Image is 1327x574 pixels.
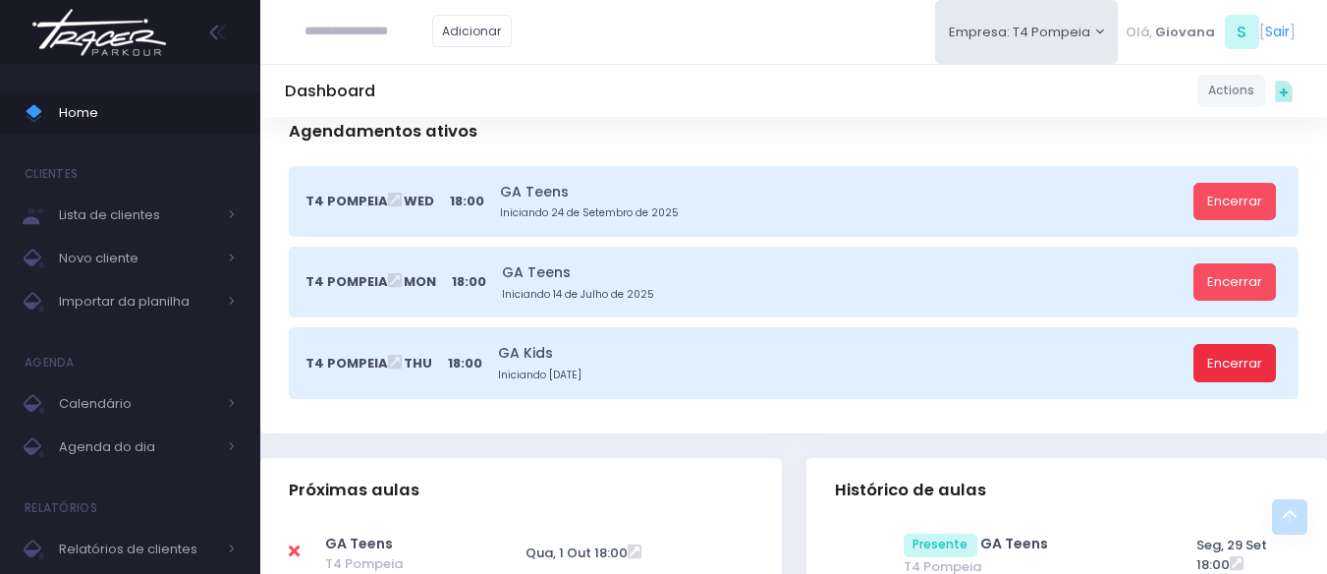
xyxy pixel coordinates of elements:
[1193,344,1276,381] a: Encerrar
[1265,22,1290,42] a: Sair
[502,262,1187,283] a: GA Teens
[59,289,216,315] span: Importar da planilha
[1197,75,1265,107] a: Actions
[289,103,477,159] h3: Agendamentos ativos
[452,272,486,292] span: 18:00
[59,202,216,228] span: Lista de clientes
[289,481,419,500] span: Próximas aulas
[498,343,1187,364] a: GA Kids
[980,534,1048,553] a: GA Teens
[525,544,628,562] span: Qua, 1 Out 18:00
[498,368,1187,383] small: Iniciando [DATE]
[59,434,216,460] span: Agenda do dia
[404,354,432,373] span: Thu
[1193,263,1276,301] a: Encerrar
[448,354,482,373] span: 18:00
[450,192,484,211] span: 18:00
[59,246,216,271] span: Novo cliente
[404,192,434,211] span: Wed
[25,154,78,194] h4: Clientes
[1118,10,1302,54] div: [ ]
[904,534,978,557] span: Presente
[325,554,471,574] span: T4 Pompeia
[59,100,236,126] span: Home
[59,391,216,417] span: Calendário
[404,272,436,292] span: Mon
[500,205,1187,221] small: Iniciando 24 de Setembro de 2025
[1193,183,1276,220] a: Encerrar
[285,82,375,101] h5: Dashboard
[325,534,393,553] a: GA Teens
[502,287,1187,303] small: Iniciando 14 de Julho de 2025
[305,192,388,211] span: T4 Pompeia
[1126,23,1152,42] span: Olá,
[1225,15,1259,49] span: S
[1196,536,1267,574] span: Seg, 29 Set 18:00
[305,272,388,292] span: T4 Pompeia
[1155,23,1215,42] span: Giovana
[432,15,513,47] a: Adicionar
[25,343,75,382] h4: Agenda
[835,481,986,500] span: Histórico de aulas
[500,182,1187,202] a: GA Teens
[305,354,388,373] span: T4 Pompeia
[59,537,216,562] span: Relatórios de clientes
[25,488,97,528] h4: Relatórios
